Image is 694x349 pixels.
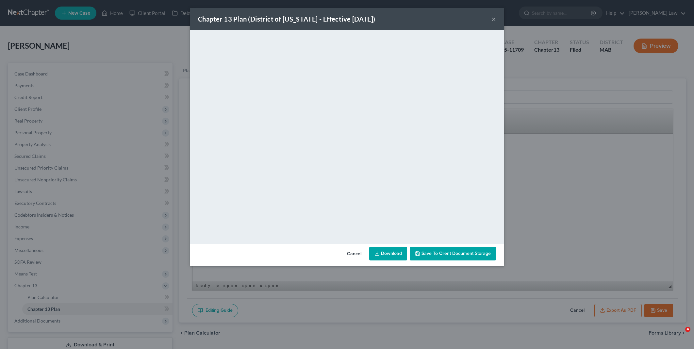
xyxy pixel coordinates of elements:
[491,15,496,23] button: ×
[685,327,690,332] span: 4
[369,247,407,260] a: Download
[190,30,504,242] iframe: <object ng-attr-data='[URL][DOMAIN_NAME]' type='application/pdf' width='100%' height='650px'></ob...
[421,251,491,256] span: Save to Client Document Storage
[672,327,687,342] iframe: Intercom live chat
[342,247,367,260] button: Cancel
[198,14,375,24] div: Chapter 13 Plan (District of [US_STATE] - Effective [DATE])
[410,247,496,260] button: Save to Client Document Storage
